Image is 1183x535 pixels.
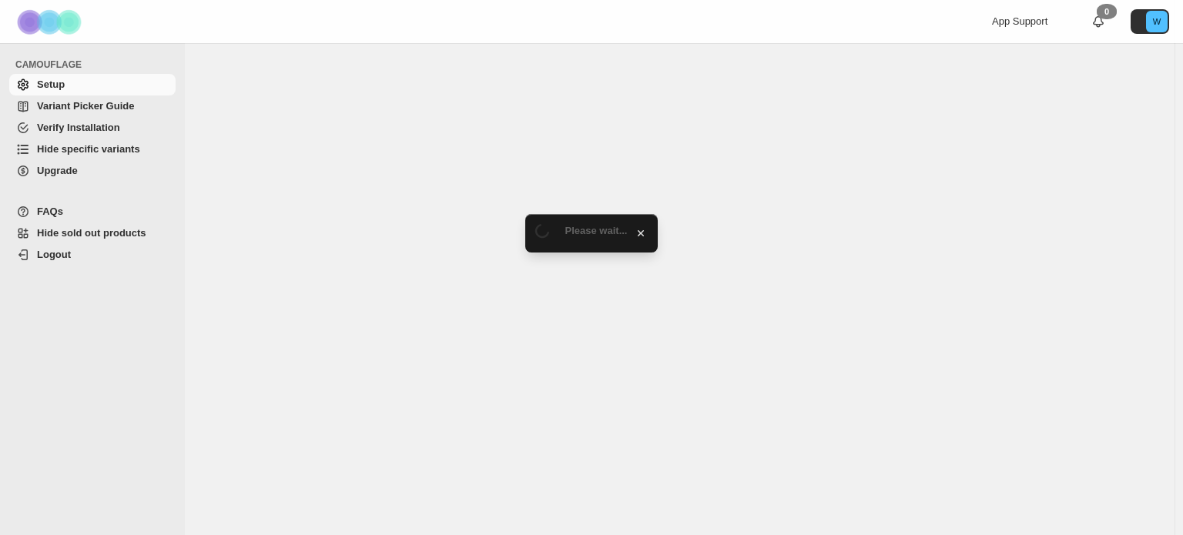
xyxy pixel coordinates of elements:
img: Camouflage [12,1,89,43]
button: Avatar with initials W [1131,9,1169,34]
span: Hide specific variants [37,143,140,155]
span: FAQs [37,206,63,217]
a: Hide specific variants [9,139,176,160]
a: Verify Installation [9,117,176,139]
a: Setup [9,74,176,95]
span: Avatar with initials W [1146,11,1168,32]
span: CAMOUFLAGE [15,59,177,71]
span: App Support [992,15,1047,27]
span: Setup [37,79,65,90]
span: Verify Installation [37,122,120,133]
a: Logout [9,244,176,266]
span: Logout [37,249,71,260]
span: Please wait... [565,225,628,236]
span: Upgrade [37,165,78,176]
a: FAQs [9,201,176,222]
text: W [1153,17,1161,26]
a: Hide sold out products [9,222,176,244]
a: Variant Picker Guide [9,95,176,117]
a: Upgrade [9,160,176,182]
span: Hide sold out products [37,227,146,239]
a: 0 [1091,14,1106,29]
div: 0 [1097,4,1117,19]
span: Variant Picker Guide [37,100,134,112]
